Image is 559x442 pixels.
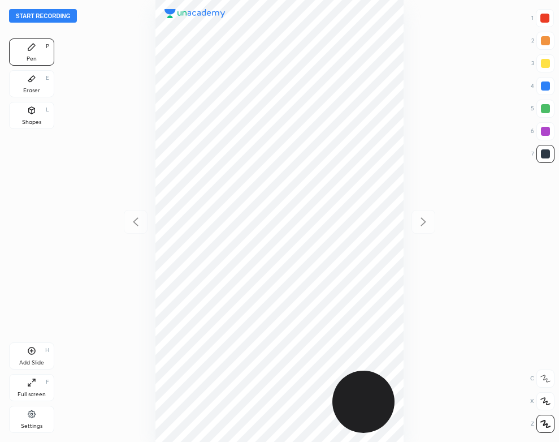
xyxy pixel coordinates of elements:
img: logo.38c385cc.svg [164,9,226,18]
button: Start recording [9,9,77,23]
div: Add Slide [19,360,44,366]
div: L [46,107,49,113]
div: P [46,44,49,49]
div: 3 [531,54,554,72]
div: Settings [21,423,42,429]
div: 1 [531,9,554,27]
div: 6 [531,122,554,140]
div: Eraser [23,88,40,93]
div: Shapes [22,119,41,125]
div: 4 [531,77,554,95]
div: X [530,392,554,410]
div: E [46,75,49,81]
div: 5 [531,100,554,118]
div: C [530,370,554,388]
div: Full screen [18,392,46,397]
div: 7 [531,145,554,163]
div: Z [531,415,554,433]
div: Pen [27,56,37,62]
div: 2 [531,32,554,50]
div: F [46,379,49,385]
div: H [45,347,49,353]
